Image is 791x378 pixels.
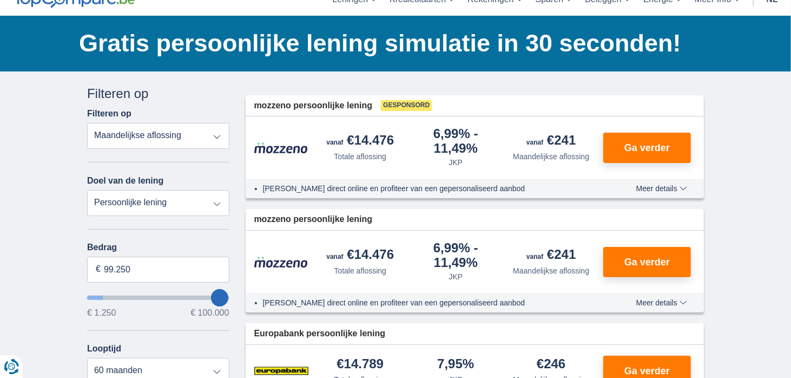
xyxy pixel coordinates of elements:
span: mozzeno persoonlijke lening [254,100,373,112]
div: Maandelijkse aflossing [513,265,589,276]
div: 6,99% [412,127,499,155]
li: [PERSON_NAME] direct online en profiteer van een gepersonaliseerd aanbod [263,297,597,308]
img: product.pl.alt Mozzeno [254,256,308,268]
div: €14.476 [326,248,394,263]
div: JKP [449,157,463,168]
button: Ga verder [603,133,691,163]
span: € [96,263,101,276]
div: €14.789 [337,357,384,372]
span: Europabank persoonlijke lening [254,328,386,340]
div: €246 [537,357,565,372]
div: Maandelijkse aflossing [513,151,589,162]
label: Looptijd [87,344,121,354]
li: [PERSON_NAME] direct online en profiteer van een gepersonaliseerd aanbod [263,183,597,194]
div: 7,95% [437,357,474,372]
div: Filteren op [87,84,229,103]
label: Doel van de lening [87,176,163,186]
input: wantToBorrow [87,296,229,300]
label: Bedrag [87,243,229,252]
div: €14.476 [326,134,394,149]
div: €241 [526,248,576,263]
div: 6,99% [412,242,499,269]
img: product.pl.alt Mozzeno [254,142,308,154]
button: Ga verder [603,247,691,277]
label: Filteren op [87,109,131,119]
span: Meer details [636,185,687,192]
span: mozzeno persoonlijke lening [254,213,373,226]
span: € 100.000 [190,309,229,317]
span: Meer details [636,299,687,307]
button: Meer details [628,184,695,193]
span: Ga verder [624,366,670,376]
span: Ga verder [624,143,670,153]
div: Totale aflossing [334,151,386,162]
div: €241 [526,134,576,149]
span: Gesponsord [381,100,432,111]
span: € 1.250 [87,309,116,317]
div: JKP [449,271,463,282]
h1: Gratis persoonlijke lening simulatie in 30 seconden! [79,27,704,60]
div: Totale aflossing [334,265,386,276]
span: Ga verder [624,257,670,267]
button: Meer details [628,298,695,307]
